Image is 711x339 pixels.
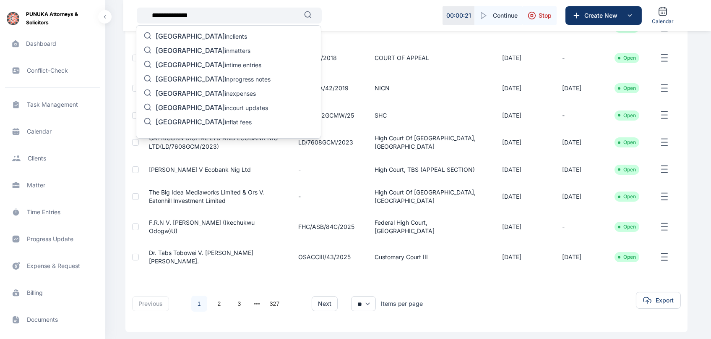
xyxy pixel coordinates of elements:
a: calendar [5,121,100,142]
li: Open [618,112,636,119]
td: [DATE] [492,73,552,103]
span: [GEOGRAPHIC_DATA] [156,46,225,55]
a: Dr. Tabs Tobowei v. [PERSON_NAME] [PERSON_NAME]. [149,249,253,265]
a: billing [5,283,100,303]
a: 3 [232,296,247,312]
td: Federal High Court, [GEOGRAPHIC_DATA] [365,212,492,242]
li: Open [618,55,636,61]
li: Open [618,254,636,260]
td: [DATE] [552,242,604,272]
p: in progress notes [156,75,271,85]
td: [DATE] [552,73,604,103]
button: previous [132,296,169,311]
td: NICN [365,73,492,103]
span: Stop [539,11,552,20]
td: Customary Court III [365,242,492,272]
button: next page [254,298,260,310]
td: High Court, TBS (APPEAL SECTION) [365,158,492,181]
a: The Big Idea Mediaworks Limited & Ors V. Eatonhill Investment Limited [149,189,265,204]
td: [DATE] [492,181,552,212]
td: SHC [365,103,492,127]
td: High Court of [GEOGRAPHIC_DATA], [GEOGRAPHIC_DATA] [365,181,492,212]
td: FHC/ASB/84C/2025 [288,212,365,242]
button: Stop [523,6,557,25]
td: High Court of [GEOGRAPHIC_DATA], [GEOGRAPHIC_DATA] [365,127,492,158]
button: next [312,296,338,311]
a: 2 [211,296,227,312]
a: clients [5,148,100,168]
span: [GEOGRAPHIC_DATA] [156,32,225,40]
td: CA/A/51/2018 [288,43,365,73]
a: dashboard [5,34,100,54]
td: [DATE] [492,242,552,272]
span: [GEOGRAPHIC_DATA] [156,75,225,83]
a: conflict-check [5,60,100,81]
td: [DATE] [492,127,552,158]
li: Open [618,166,636,173]
td: NICN/LA/42/2019 [288,73,365,103]
a: progress update [5,229,100,249]
span: PUNUKA Attorneys & Solicitors [26,10,98,27]
p: in matters [156,46,250,56]
td: - [552,212,604,242]
a: F.R.N v. [PERSON_NAME] (Ikechukwu Odogw)u) [149,219,255,234]
a: Calendar [648,3,677,28]
li: 向后 3 页 [251,298,263,310]
button: Create New [565,6,642,25]
a: time entries [5,202,100,222]
td: LD/13492GCMW/25 [288,103,365,127]
a: matter [5,175,100,195]
li: 下一页 [286,298,298,310]
li: 327 [266,295,283,312]
li: 1 [191,295,208,312]
td: COURT OF APPEAL [365,43,492,73]
span: Continue [493,11,518,20]
div: Items per page [381,300,423,308]
span: [GEOGRAPHIC_DATA] [156,118,225,126]
span: Calendar [652,18,674,25]
a: expense & request [5,256,100,276]
li: Open [618,139,636,146]
li: Open [618,85,636,92]
td: - [288,158,365,181]
td: - [552,103,604,127]
p: in court updates [156,103,268,113]
td: [DATE] [492,43,552,73]
a: task management [5,95,100,115]
li: 2 [211,295,228,312]
td: - [288,181,365,212]
td: LD/7608GCM/2023 [288,127,365,158]
span: [GEOGRAPHIC_DATA] [156,60,225,69]
li: 3 [231,295,248,312]
li: Open [618,193,636,200]
td: [DATE] [492,158,552,181]
p: in clients [156,32,247,42]
span: [GEOGRAPHIC_DATA] [156,103,225,112]
td: [DATE] [552,181,604,212]
p: in expenses [156,89,256,99]
p: in time entries [156,60,261,71]
a: [PERSON_NAME] V Ecobank Nig Ltd [149,166,251,173]
td: [DATE] [552,127,604,158]
span: [GEOGRAPHIC_DATA] [156,89,225,97]
li: Open [618,223,636,230]
a: 327 [267,296,283,312]
p: in flat fees [156,118,252,128]
a: documents [5,310,100,330]
td: OSACCIII/43/2025 [288,242,365,272]
span: Create New [581,11,625,20]
button: Continue [474,6,523,25]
